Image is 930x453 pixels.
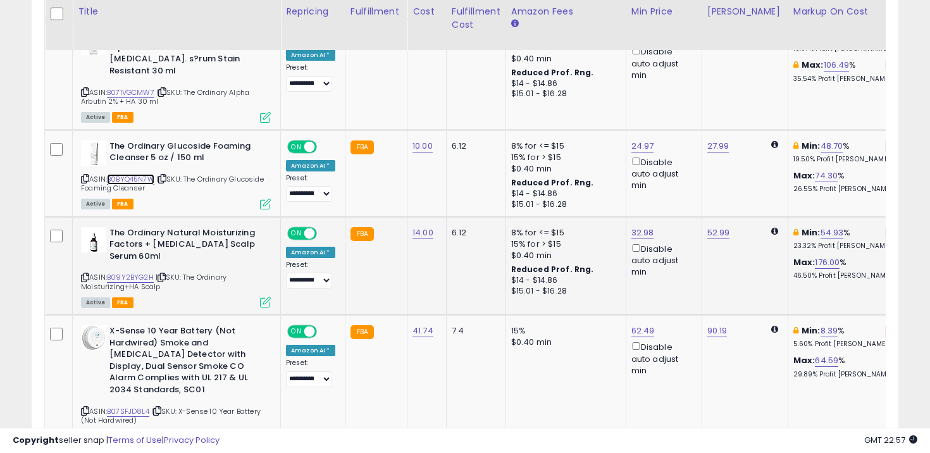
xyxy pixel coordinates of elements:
[452,140,496,152] div: 6.12
[793,170,898,194] div: %
[511,227,616,239] div: 8% for <= $15
[164,434,220,446] a: Privacy Policy
[793,59,898,83] div: %
[793,185,898,194] p: 26.55% Profit [PERSON_NAME]
[412,5,441,18] div: Cost
[107,406,149,417] a: B07SFJD8L4
[13,435,220,447] div: seller snap | |
[815,354,838,367] a: 64.59
[107,174,154,185] a: B0BYQ45N7W
[350,227,374,241] small: FBA
[81,227,106,252] img: 21qhdxgvIaL._SL40_.jpg
[707,140,729,152] a: 27.99
[631,5,697,18] div: Min Price
[108,434,162,446] a: Terms of Use
[802,140,821,152] b: Min:
[815,256,840,269] a: 176.00
[288,228,304,239] span: ON
[452,227,496,239] div: 6.12
[793,140,898,164] div: %
[631,325,655,337] a: 62.49
[511,53,616,65] div: $0.40 min
[802,226,821,239] b: Min:
[81,325,106,351] img: 416eSzAvakL._SL40_.jpg
[793,227,898,251] div: %
[112,297,133,308] span: FBA
[511,177,594,188] b: Reduced Prof. Rng.
[793,256,815,268] b: Max:
[286,174,335,202] div: Preset:
[109,140,263,167] b: The Ordinary Glucoside Foaming Cleanser 5 oz / 150 ml
[286,359,335,387] div: Preset:
[793,155,898,164] p: 19.50% Profit [PERSON_NAME]
[511,67,594,78] b: Reduced Prof. Rng.
[286,49,335,61] div: Amazon AI *
[315,141,335,152] span: OFF
[793,355,898,378] div: %
[793,271,898,280] p: 46.50% Profit [PERSON_NAME]
[350,140,374,154] small: FBA
[511,78,616,89] div: $14 - $14.86
[511,275,616,286] div: $14 - $14.86
[511,5,621,18] div: Amazon Fees
[13,434,59,446] strong: Copyright
[452,5,500,32] div: Fulfillment Cost
[511,239,616,250] div: 15% for > $15
[81,140,106,166] img: 216GBn0PkjL._SL40_.jpg
[81,140,271,208] div: ASIN:
[793,242,898,251] p: 23.32% Profit [PERSON_NAME]
[793,354,815,366] b: Max:
[511,89,616,99] div: $15.01 - $16.28
[81,227,271,307] div: ASIN:
[511,250,616,261] div: $0.40 min
[631,226,654,239] a: 32.98
[81,174,264,193] span: | SKU: The Ordinary Glucoside Foaming Cleanser
[821,140,843,152] a: 48.70
[631,155,692,192] div: Disable auto adjust min
[412,226,433,239] a: 14.00
[288,326,304,337] span: ON
[81,30,271,121] div: ASIN:
[107,272,154,283] a: B09Y2BYG2H
[793,370,898,379] p: 29.89% Profit [PERSON_NAME]
[511,286,616,297] div: $15.01 - $16.28
[511,18,519,30] small: Amazon Fees.
[824,59,850,71] a: 106.49
[802,59,824,71] b: Max:
[511,189,616,199] div: $14 - $14.86
[793,5,903,18] div: Markup on Cost
[707,226,730,239] a: 52.99
[511,337,616,348] div: $0.40 min
[286,63,335,92] div: Preset:
[109,227,263,266] b: The Ordinary Natural Moisturizing Factors + [MEDICAL_DATA] Scalp Serum 60ml
[793,75,898,84] p: 35.54% Profit [PERSON_NAME]
[631,44,692,81] div: Disable auto adjust min
[286,160,335,171] div: Amazon AI *
[350,5,402,18] div: Fulfillment
[81,199,110,209] span: All listings currently available for purchase on Amazon
[109,30,263,80] b: The Abnormal Beauty Company. Alpha Arbutin 2% + [MEDICAL_DATA]. s?rum Stain Resistant 30 ml
[112,112,133,123] span: FBA
[315,228,335,239] span: OFF
[81,297,110,308] span: All listings currently available for purchase on Amazon
[631,340,692,376] div: Disable auto adjust min
[511,163,616,175] div: $0.40 min
[793,340,898,349] p: 5.60% Profit [PERSON_NAME]
[412,140,433,152] a: 10.00
[821,226,844,239] a: 54.93
[793,257,898,280] div: %
[821,325,838,337] a: 8.39
[288,141,304,152] span: ON
[286,5,340,18] div: Repricing
[793,61,798,69] i: This overrides the store level max markup for this listing
[78,5,275,18] div: Title
[315,326,335,337] span: OFF
[112,199,133,209] span: FBA
[793,170,815,182] b: Max:
[631,242,692,278] div: Disable auto adjust min
[815,170,838,182] a: 74.30
[452,325,496,337] div: 7.4
[286,345,335,356] div: Amazon AI *
[286,261,335,289] div: Preset:
[511,264,594,275] b: Reduced Prof. Rng.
